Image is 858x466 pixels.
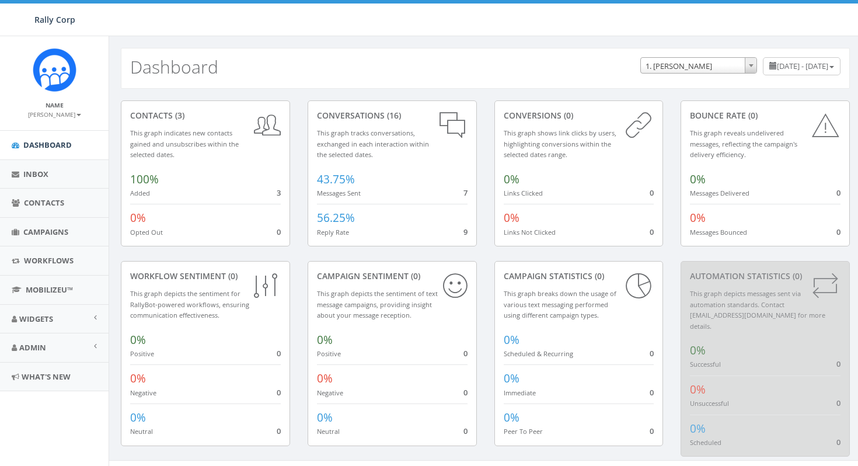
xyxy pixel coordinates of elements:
small: Links Clicked [504,189,543,197]
div: Bounce Rate [690,110,840,121]
span: Workflows [24,255,74,266]
span: (0) [790,270,802,281]
span: 0% [317,332,333,347]
img: Icon_1.png [33,48,76,92]
span: 0 [650,426,654,436]
span: Rally Corp [34,14,75,25]
span: 0% [504,172,519,187]
span: 0 [836,398,840,408]
span: 0 [277,387,281,398]
span: 0 [463,387,468,398]
span: (0) [592,270,604,281]
span: [DATE] - [DATE] [777,61,828,71]
h2: Dashboard [130,57,218,76]
span: 0 [836,227,840,237]
small: Scheduled [690,438,721,447]
small: Messages Delivered [690,189,749,197]
span: MobilizeU™ [26,284,73,295]
small: Positive [130,349,154,358]
small: Negative [317,388,343,397]
small: Messages Bounced [690,228,747,237]
span: 1. James Martin [640,57,757,74]
span: 0% [504,210,519,225]
small: Neutral [317,427,340,436]
span: Admin [19,342,46,353]
div: Campaign Statistics [504,270,654,282]
span: 0% [690,343,706,358]
span: 0 [463,348,468,359]
span: 0 [463,426,468,436]
small: Name [46,101,64,109]
span: 0% [690,421,706,436]
span: 0% [690,382,706,397]
span: 0% [317,371,333,386]
span: 0 [277,348,281,359]
small: This graph shows link clicks by users, highlighting conversions within the selected dates range. [504,128,616,159]
span: 0% [690,172,706,187]
span: 0% [504,371,519,386]
small: This graph depicts the sentiment of text message campaigns, providing insight about your message ... [317,289,438,319]
div: Workflow Sentiment [130,270,281,282]
div: Campaign Sentiment [317,270,468,282]
small: Opted Out [130,228,163,237]
small: This graph indicates new contacts gained and unsubscribes within the selected dates. [130,128,239,159]
small: Immediate [504,388,536,397]
span: Contacts [24,197,64,208]
small: Reply Rate [317,228,349,237]
span: Campaigns [23,227,68,237]
small: This graph breaks down the usage of various text messaging performed using different campaign types. [504,289,616,319]
small: Negative [130,388,156,397]
span: Dashboard [23,140,72,150]
span: 0% [504,332,519,347]
small: Peer To Peer [504,427,543,436]
span: 0% [317,410,333,425]
small: Scheduled & Recurring [504,349,573,358]
span: 0% [690,210,706,225]
span: Inbox [23,169,48,179]
span: 0% [504,410,519,425]
span: 0 [650,187,654,198]
span: (0) [409,270,420,281]
span: (0) [561,110,573,121]
small: Successful [690,360,721,368]
small: Positive [317,349,341,358]
span: (3) [173,110,184,121]
small: Messages Sent [317,189,361,197]
small: Unsuccessful [690,399,729,408]
span: (0) [226,270,238,281]
span: 9 [463,227,468,237]
small: This graph depicts the sentiment for RallyBot-powered workflows, ensuring communication effective... [130,289,249,319]
span: 43.75% [317,172,355,187]
a: [PERSON_NAME] [28,109,81,119]
span: 0% [130,371,146,386]
small: Links Not Clicked [504,228,556,237]
small: This graph tracks conversations, exchanged in each interaction within the selected dates. [317,128,429,159]
span: 0% [130,210,146,225]
span: 0 [650,227,654,237]
div: conversations [317,110,468,121]
span: 0 [277,227,281,237]
span: (0) [746,110,758,121]
span: 1. James Martin [641,58,756,74]
span: 100% [130,172,159,187]
span: Widgets [19,314,53,324]
span: 0% [130,332,146,347]
small: This graph reveals undelivered messages, reflecting the campaign's delivery efficiency. [690,128,797,159]
span: (16) [385,110,401,121]
span: 0 [836,187,840,198]
span: 0 [836,359,840,369]
small: Neutral [130,427,153,436]
span: 0 [650,348,654,359]
span: 0% [130,410,146,425]
span: What's New [22,371,71,382]
div: contacts [130,110,281,121]
small: This graph depicts messages sent via automation standards. Contact [EMAIL_ADDRESS][DOMAIN_NAME] f... [690,289,825,331]
span: 0 [277,426,281,436]
span: 7 [463,187,468,198]
div: conversions [504,110,654,121]
span: 3 [277,187,281,198]
div: Automation Statistics [690,270,840,282]
span: 56.25% [317,210,355,225]
span: 0 [836,437,840,447]
span: 0 [650,387,654,398]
